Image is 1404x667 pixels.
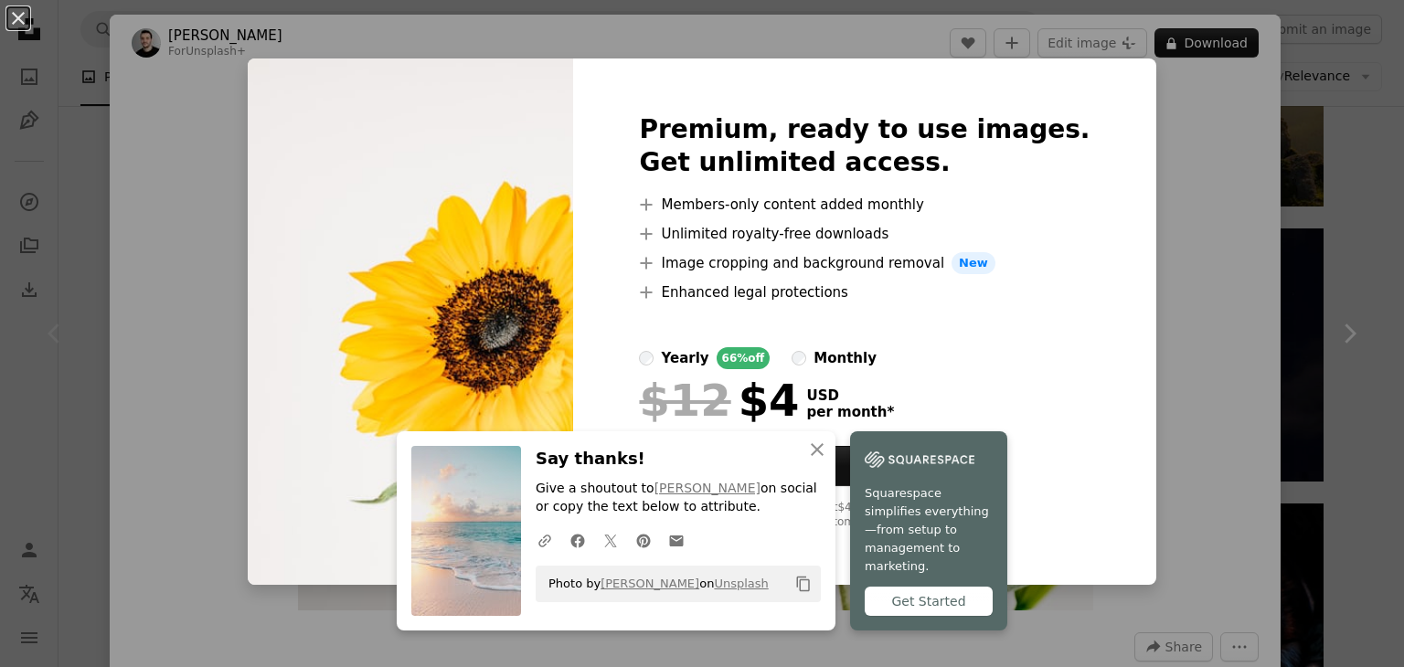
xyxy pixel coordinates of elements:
div: 66% off [717,347,771,369]
a: Share on Pinterest [627,522,660,558]
a: Share on Facebook [561,522,594,558]
span: $12 [639,376,730,424]
div: yearly [661,347,708,369]
a: [PERSON_NAME] [654,481,760,495]
img: file-1747939142011-51e5cc87e3c9 [865,446,974,473]
input: yearly66%off [639,351,654,365]
div: monthly [814,347,877,369]
h2: Premium, ready to use images. Get unlimited access. [639,113,1090,179]
button: Copy to clipboard [788,568,819,599]
div: Get Started [865,587,993,616]
img: premium_photo-1676316255037-56f0d11ddeb8 [248,58,573,585]
li: Image cropping and background removal [639,252,1090,274]
a: Share over email [660,522,693,558]
h3: Say thanks! [536,446,821,472]
a: Unsplash [714,577,768,590]
span: Photo by on [539,569,769,598]
input: monthly [792,351,806,365]
div: $4 [639,376,799,424]
span: Squarespace simplifies everything—from setup to management to marketing. [865,484,993,576]
li: Members-only content added monthly [639,194,1090,216]
a: [PERSON_NAME] [601,577,699,590]
span: USD [806,387,894,404]
li: Enhanced legal protections [639,281,1090,303]
a: Squarespace simplifies everything—from setup to management to marketing.Get Started [850,431,1007,630]
span: per month * [806,404,894,420]
p: Give a shoutout to on social or copy the text below to attribute. [536,480,821,516]
span: New [952,252,995,274]
a: Share on Twitter [594,522,627,558]
li: Unlimited royalty-free downloads [639,223,1090,245]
